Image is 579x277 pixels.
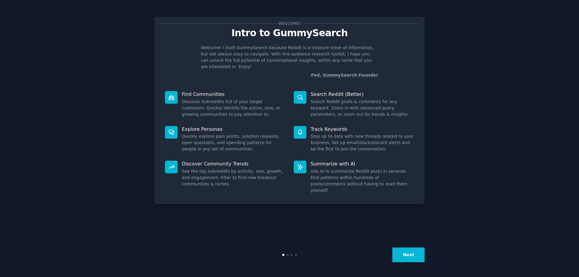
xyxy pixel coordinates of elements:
[182,91,285,97] p: Find Communities
[311,99,414,118] dd: Search Reddit posts & comments for any keyword. Zoom in with advanced query parameters, or zoom o...
[311,168,414,194] dd: Use AI to summarize Reddit posts in seconds. Find patterns within hundreds of posts/comments with...
[182,161,285,167] p: Discover Community Trends
[182,168,285,187] dd: See the top subreddits by activity, size, growth, and engagement. Filter to find new breakout com...
[309,72,378,78] div: -
[201,45,378,70] p: Welcome! I built GummySearch because Reddit is a treasure trove of information, but not always ea...
[277,20,302,27] span: Welcome!
[311,133,414,152] dd: Stay up to date with new threads related to your business. Set up email/slack/discord alerts and ...
[182,99,285,118] dd: Discover Subreddits full of your target customers. Quickly identify the active, new, or growing c...
[311,91,414,97] p: Search Reddit (Better)
[311,161,414,167] p: Summarize with AI
[311,73,378,78] a: Fed, GummySearch Founder
[182,126,285,132] p: Explore Personas
[161,28,418,38] p: Intro to GummySearch
[182,133,285,152] dd: Quickly explore pain points, solution requests, open questions, and spending patterns for people ...
[392,247,425,262] button: Next
[311,126,414,132] p: Track Keywords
